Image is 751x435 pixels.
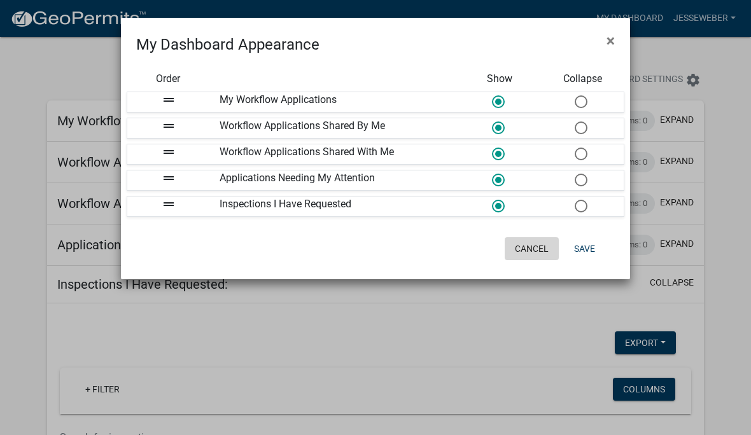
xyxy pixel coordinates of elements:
div: My Workflow Applications [210,92,458,112]
div: Inspections I Have Requested [210,197,458,216]
div: Collapse [542,71,624,86]
i: drag_handle [161,197,176,212]
div: Show [458,71,541,86]
div: Order [127,71,209,86]
button: Close [596,23,625,59]
div: Workflow Applications Shared By Me [210,118,458,138]
button: Cancel [505,237,559,260]
div: Workflow Applications Shared With Me [210,144,458,164]
i: drag_handle [161,144,176,160]
i: drag_handle [161,92,176,107]
span: × [607,32,615,50]
i: drag_handle [161,118,176,134]
div: Applications Needing My Attention [210,170,458,190]
i: drag_handle [161,170,176,186]
button: Save [564,237,605,260]
h4: My Dashboard Appearance [136,33,319,56]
